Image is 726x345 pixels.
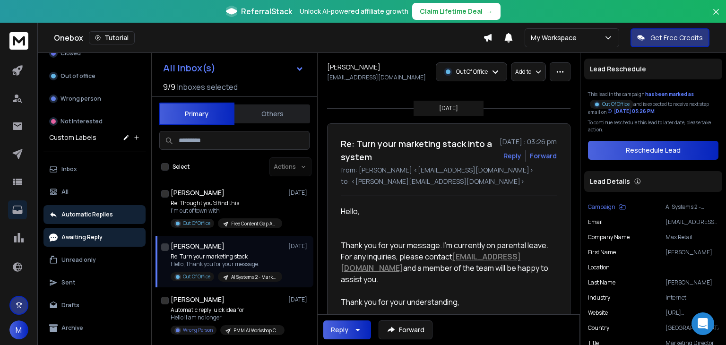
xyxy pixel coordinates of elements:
[323,320,371,339] button: Reply
[288,296,310,303] p: [DATE]
[341,177,557,186] p: to: <[PERSON_NAME][EMAIL_ADDRESS][DOMAIN_NAME]>
[300,7,408,16] p: Unlock AI-powered affiliate growth
[61,324,83,332] p: Archive
[665,324,718,332] p: [GEOGRAPHIC_DATA]
[183,220,210,227] p: Out Of Office
[588,203,615,211] p: Campaign
[171,188,225,198] h1: [PERSON_NAME]
[61,233,103,241] p: Awaiting Reply
[665,203,718,211] p: AI Systems 2 - Marketing Managers 100
[588,249,616,256] p: First Name
[588,119,718,133] p: To continue reschedule this lead to later date, please take action.
[665,294,718,302] p: internet
[439,104,458,112] p: [DATE]
[43,44,146,63] button: Closed
[665,309,718,317] p: [URL][DOMAIN_NAME]
[163,63,216,73] h1: All Inbox(s)
[163,81,175,93] span: 9 / 9
[379,320,432,339] button: Forward
[171,207,282,215] p: I'm out of town with
[49,133,96,142] h3: Custom Labels
[43,228,146,247] button: Awaiting Reply
[43,296,146,315] button: Drafts
[9,320,28,339] button: M
[631,28,709,47] button: Get Free Credits
[691,312,714,335] div: Open Intercom Messenger
[607,108,655,115] div: [DATE] 03:26 PM
[590,64,646,74] p: Lead Reschedule
[61,188,69,196] p: All
[588,203,626,211] button: Campaign
[171,260,282,268] p: Hello, Thank you for your message.
[231,220,277,227] p: Free Content Gap Analysis 1 - Marketing Managers 100
[650,33,703,43] p: Get Free Credits
[327,74,426,81] p: [EMAIL_ADDRESS][DOMAIN_NAME]
[156,59,311,78] button: All Inbox(s)
[515,68,531,76] p: Add to
[341,206,549,228] p: Hello,
[331,325,348,335] div: Reply
[588,294,610,302] p: industry
[588,279,615,286] p: Last Name
[43,205,146,224] button: Automatic Replies
[665,233,718,241] p: Max Retail
[89,31,135,44] button: Tutorial
[171,295,225,304] h1: [PERSON_NAME]
[159,103,234,125] button: Primary
[341,228,549,285] p: Thank you for your message. I’m currently on parental leave. For any inquiries, please contact an...
[54,31,483,44] div: Onebox
[60,118,103,125] p: Not Interested
[60,50,81,57] p: Closed
[61,211,113,218] p: Automatic Replies
[234,103,310,124] button: Others
[43,67,146,86] button: Out of office
[602,101,630,108] p: Out Of Office
[590,177,630,186] p: Lead Details
[341,137,494,164] h1: Re: Turn your marketing stack into a system
[288,189,310,197] p: [DATE]
[43,112,146,131] button: Not Interested
[43,319,146,337] button: Archive
[61,302,79,309] p: Drafts
[588,141,718,160] button: Reschedule Lead
[43,160,146,179] button: Inbox
[341,165,557,175] p: from: [PERSON_NAME] <[EMAIL_ADDRESS][DOMAIN_NAME]>
[531,33,580,43] p: My Workspace
[241,6,292,17] span: ReferralStack
[43,182,146,201] button: All
[171,314,284,321] p: Hello! I am no longer
[588,264,610,271] p: location
[588,233,630,241] p: Company Name
[231,274,277,281] p: AI Systems 2 - Marketing Managers 100
[61,165,77,173] p: Inbox
[588,309,608,317] p: website
[171,241,225,251] h1: [PERSON_NAME]
[177,81,238,93] h3: Inboxes selected
[645,91,694,97] span: has been marked as
[588,324,609,332] p: Country
[341,296,549,330] p: Thank you for your understanding, [PERSON_NAME]
[503,151,521,161] button: Reply
[61,279,75,286] p: Sent
[665,218,718,226] p: [EMAIL_ADDRESS][DOMAIN_NAME]
[171,199,282,207] p: Re: Thought you'd find this
[500,137,557,147] p: [DATE] : 03:26 pm
[665,249,718,256] p: [PERSON_NAME]
[588,91,718,115] div: This lead in the campaign and is expected to receive next step email on
[60,95,101,103] p: Wrong person
[43,250,146,269] button: Unread only
[486,7,493,16] span: →
[710,6,722,28] button: Close banner
[456,68,488,76] p: Out Of Office
[60,72,95,80] p: Out of office
[61,256,96,264] p: Unread only
[183,327,213,334] p: Wrong Person
[183,273,210,280] p: Out Of Office
[530,151,557,161] div: Forward
[233,327,279,334] p: PMM AI Workshop Campaign No1
[171,306,284,314] p: Automatic reply: uick idea for
[43,89,146,108] button: Wrong person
